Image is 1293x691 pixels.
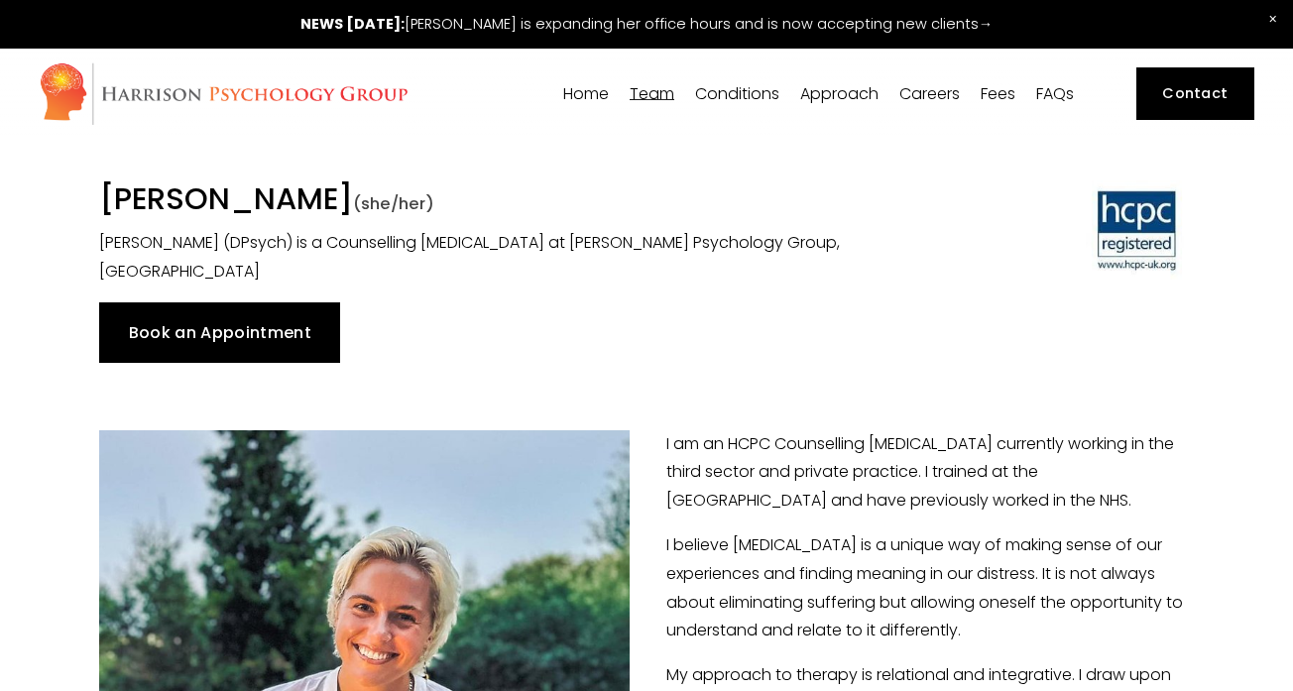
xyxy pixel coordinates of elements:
h1: [PERSON_NAME] [99,180,911,223]
a: Book an Appointment [99,302,340,362]
img: Harrison Psychology Group [39,61,409,126]
p: I am an HCPC Counselling [MEDICAL_DATA] currently working in the third sector and private practic... [99,430,1193,516]
a: folder dropdown [695,84,779,103]
span: Conditions [695,86,779,102]
p: [PERSON_NAME] (DPsych) is a Counselling [MEDICAL_DATA] at [PERSON_NAME] Psychology Group, [GEOGRA... [99,229,911,287]
a: Careers [899,84,960,103]
a: folder dropdown [630,84,674,103]
a: Home [563,84,609,103]
p: I believe [MEDICAL_DATA] is a unique way of making sense of our experiences and finding meaning i... [99,531,1193,645]
span: Team [630,86,674,102]
span: (she/her) [353,192,434,215]
a: FAQs [1036,84,1074,103]
a: folder dropdown [800,84,879,103]
span: Approach [800,86,879,102]
a: Contact [1136,67,1254,120]
a: Fees [981,84,1015,103]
